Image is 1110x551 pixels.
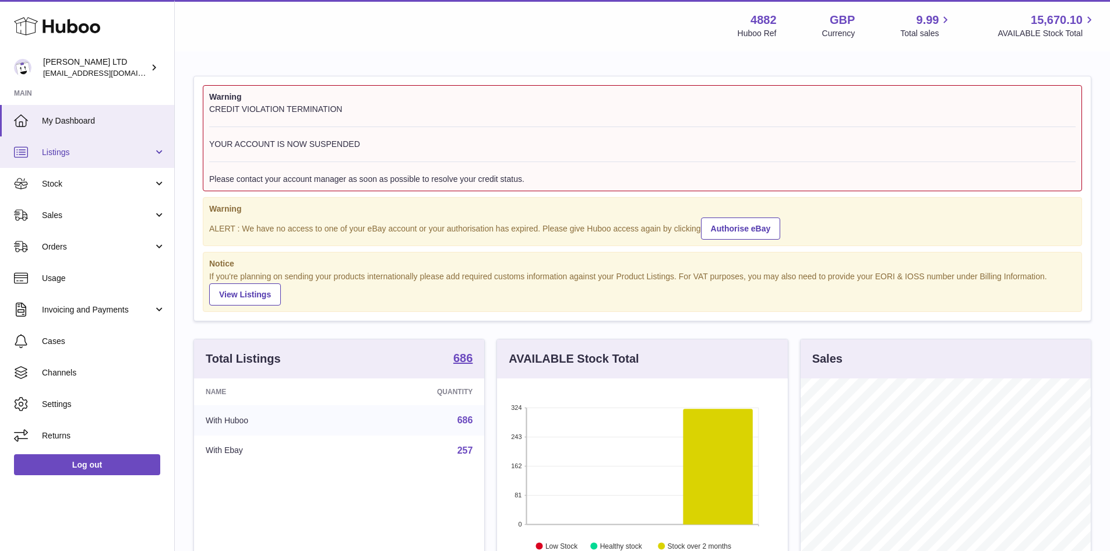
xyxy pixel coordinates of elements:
div: [PERSON_NAME] LTD [43,57,148,79]
div: Currency [822,28,855,39]
span: Invoicing and Payments [42,304,153,315]
a: 9.99 Total sales [900,12,952,39]
div: ALERT : We have no access to one of your eBay account or your authorisation has expired. Please g... [209,216,1076,240]
th: Quantity [347,378,484,405]
text: 324 [511,404,521,411]
td: With Huboo [194,405,347,436]
text: 81 [515,492,522,499]
th: Name [194,378,347,405]
a: Authorise eBay [701,217,781,240]
text: 0 [519,521,522,528]
span: Channels [42,367,165,378]
a: 686 [453,352,473,366]
h3: AVAILABLE Stock Total [509,351,639,367]
div: CREDIT VIOLATION TERMINATION YOUR ACCOUNT IS NOW SUSPENDED Please contact your account manager as... [209,104,1076,185]
a: View Listings [209,283,281,306]
div: If you're planning on sending your products internationally please add required customs informati... [209,271,1076,306]
a: 257 [457,445,473,455]
strong: Notice [209,258,1076,269]
span: Sales [42,210,153,221]
text: Healthy stock [600,542,643,550]
span: AVAILABLE Stock Total [998,28,1096,39]
span: Returns [42,430,165,441]
strong: Warning [209,203,1076,215]
img: internalAdmin-4882@internal.huboo.com [14,59,31,76]
a: 15,670.10 AVAILABLE Stock Total [998,12,1096,39]
a: 686 [457,415,473,425]
span: 9.99 [917,12,939,28]
span: Stock [42,178,153,189]
span: Total sales [900,28,952,39]
text: 162 [511,462,521,469]
span: Listings [42,147,153,158]
span: 15,670.10 [1031,12,1083,28]
div: Huboo Ref [738,28,777,39]
text: Stock over 2 months [668,542,731,550]
strong: 686 [453,352,473,364]
a: Log out [14,454,160,475]
td: With Ebay [194,436,347,466]
strong: Warning [209,92,1076,103]
strong: GBP [830,12,855,28]
text: Low Stock [545,542,578,550]
h3: Total Listings [206,351,281,367]
span: My Dashboard [42,115,165,127]
strong: 4882 [750,12,777,28]
span: Orders [42,241,153,252]
h3: Sales [812,351,843,367]
text: 243 [511,433,521,440]
span: Usage [42,273,165,284]
span: Cases [42,336,165,347]
span: Settings [42,399,165,410]
span: [EMAIL_ADDRESS][DOMAIN_NAME] [43,68,171,78]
